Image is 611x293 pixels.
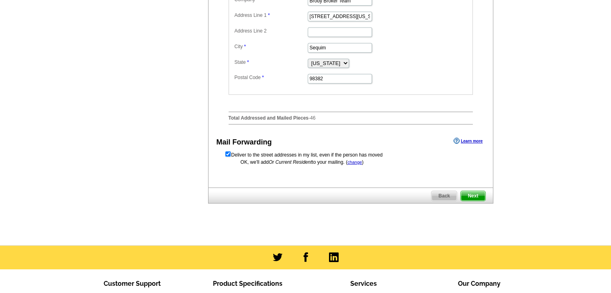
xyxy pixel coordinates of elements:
[269,159,312,165] span: Or Current Resident
[229,115,309,121] strong: Total Addressed and Mailed Pieces
[235,43,307,50] label: City
[235,27,307,35] label: Address Line 2
[310,115,315,121] span: 46
[461,191,485,201] span: Next
[350,280,377,287] span: Services
[104,280,161,287] span: Customer Support
[217,137,272,148] div: Mail Forwarding
[431,191,457,201] a: Back
[235,12,307,19] label: Address Line 1
[431,191,457,201] span: Back
[225,159,477,166] div: OK, we'll add to your mailing. ( )
[454,138,482,144] a: Learn more
[458,280,501,287] span: Our Company
[235,59,307,66] label: State
[225,151,477,159] form: Deliver to the street addresses in my list, even if the person has moved
[235,74,307,81] label: Postal Code
[347,160,362,165] a: change
[213,280,282,287] span: Product Specifications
